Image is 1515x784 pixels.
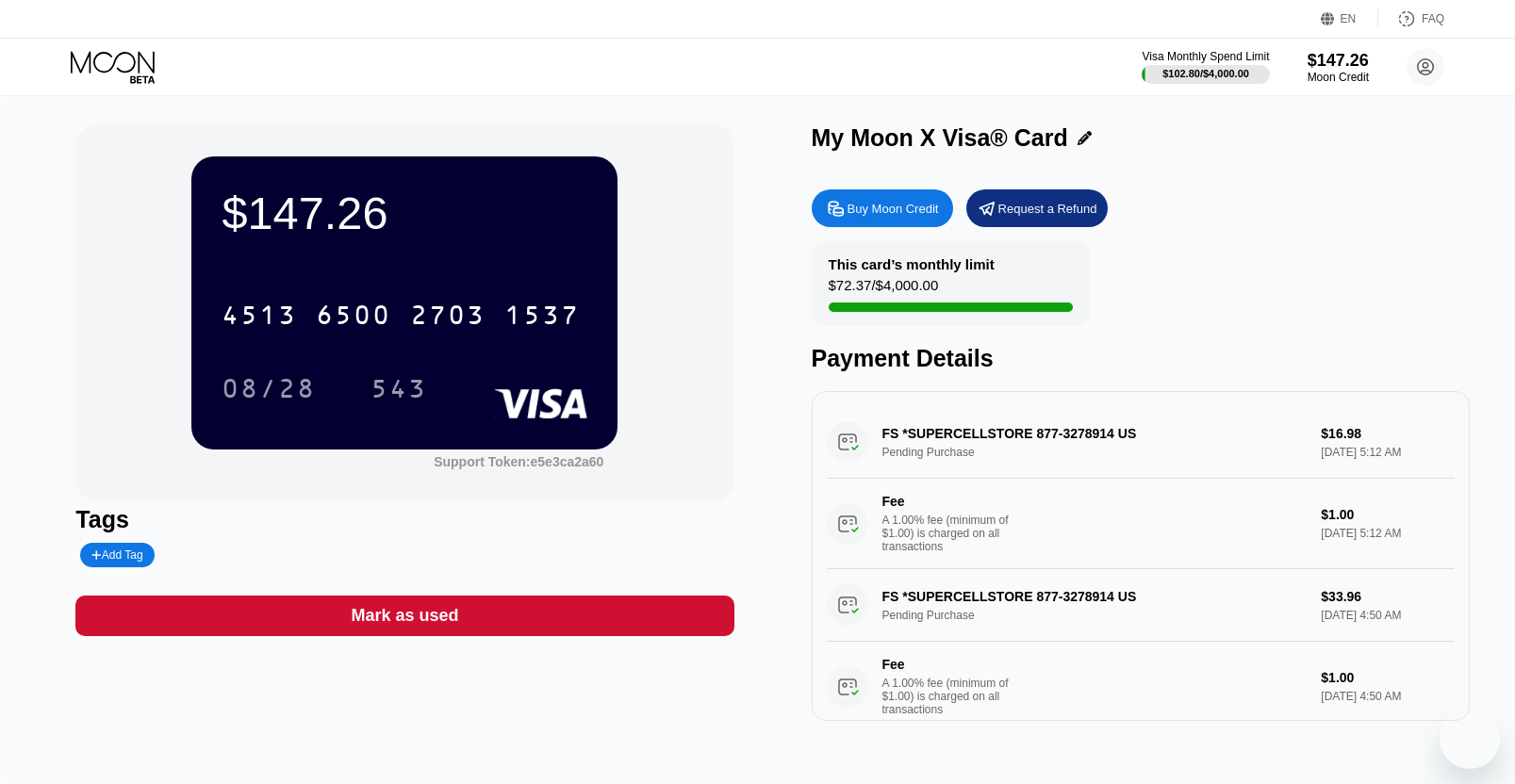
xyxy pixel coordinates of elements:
div: Add Tag [91,548,142,562]
div: Add Tag [80,543,154,567]
div: Fee [882,657,1014,672]
div: $147.26 [1308,51,1369,71]
div: A 1.00% fee (minimum of $1.00) is charged on all transactions [882,677,1024,716]
div: [DATE] 4:50 AM [1321,690,1454,703]
div: Visa Monthly Spend Limit$102.80/$4,000.00 [1142,50,1269,84]
div: $147.26 [222,187,587,239]
div: Mark as used [351,605,458,627]
div: Visa Monthly Spend Limit [1142,50,1269,63]
div: Buy Moon Credit [812,189,953,227]
div: Buy Moon Credit [848,201,939,217]
div: EN [1341,12,1357,25]
div: Support Token: e5e3ca2a60 [434,454,603,469]
div: Request a Refund [966,189,1108,227]
div: 08/28 [222,376,316,406]
div: [DATE] 5:12 AM [1321,527,1454,540]
div: $72.37 / $4,000.00 [829,277,939,302]
div: $147.26Moon Credit [1308,51,1369,84]
div: Request a Refund [998,201,1097,217]
div: A 1.00% fee (minimum of $1.00) is charged on all transactions [882,514,1024,553]
div: 543 [356,365,441,412]
div: FeeA 1.00% fee (minimum of $1.00) is charged on all transactions$1.00[DATE] 5:12 AM [827,479,1455,569]
div: 4513 [222,302,297,333]
div: My Moon X Visa® Card [812,124,1068,152]
div: Tags [75,506,733,533]
div: This card’s monthly limit [829,256,995,272]
div: Payment Details [812,345,1470,372]
div: 1537 [504,302,580,333]
div: 6500 [316,302,391,333]
div: Fee [882,494,1014,509]
iframe: Viestintäikkunan käynnistyspainike [1440,709,1500,769]
div: FAQ [1422,12,1444,25]
div: Mark as used [75,596,733,636]
div: 4513650027031537 [210,291,591,338]
div: 08/28 [207,365,330,412]
div: FAQ [1378,9,1444,28]
div: 2703 [410,302,486,333]
div: FeeA 1.00% fee (minimum of $1.00) is charged on all transactions$1.00[DATE] 4:50 AM [827,642,1455,732]
div: $1.00 [1321,670,1454,685]
div: EN [1321,9,1378,28]
div: Support Token:e5e3ca2a60 [434,454,603,469]
div: Moon Credit [1308,71,1369,84]
div: $1.00 [1321,507,1454,522]
div: 543 [371,376,427,406]
div: $102.80 / $4,000.00 [1162,68,1249,79]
